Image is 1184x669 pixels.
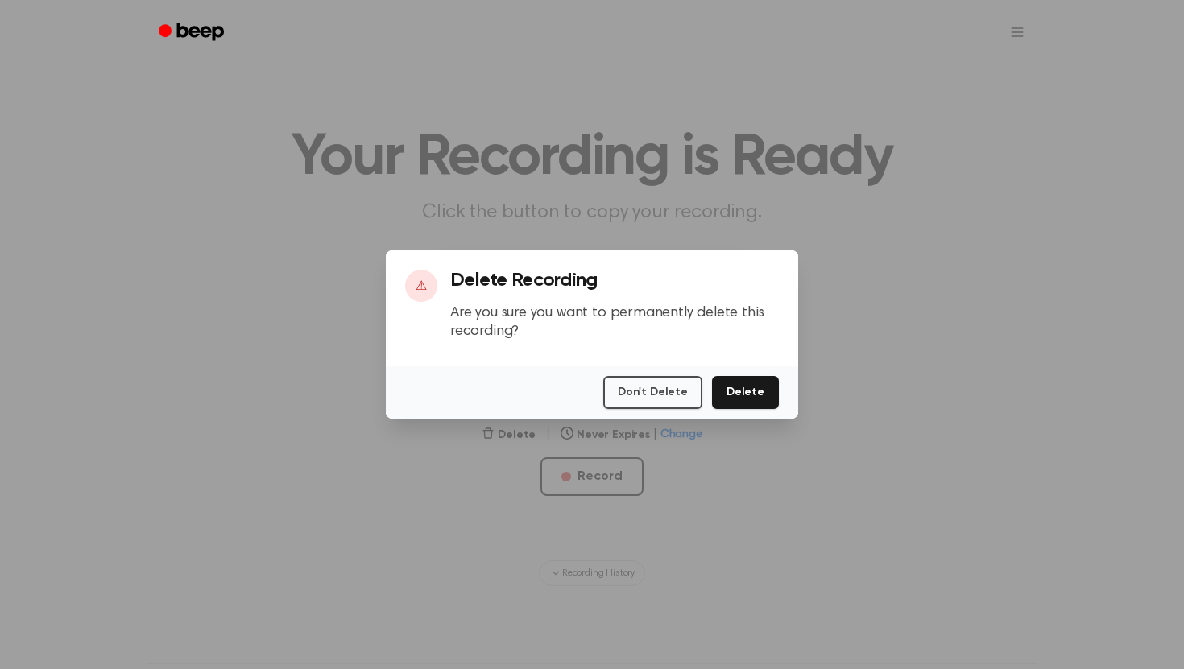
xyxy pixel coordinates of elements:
[405,270,437,302] div: ⚠
[712,376,779,409] button: Delete
[998,13,1037,52] button: Open menu
[603,376,702,409] button: Don't Delete
[147,17,238,48] a: Beep
[450,304,779,341] p: Are you sure you want to permanently delete this recording?
[450,270,779,291] h3: Delete Recording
